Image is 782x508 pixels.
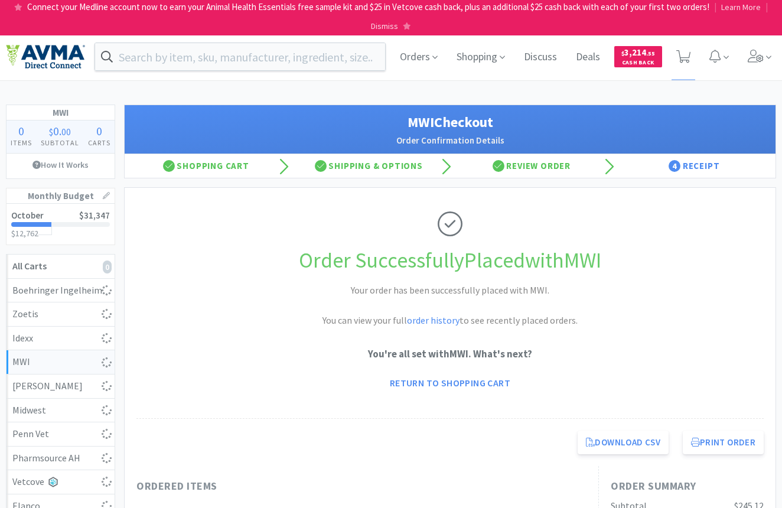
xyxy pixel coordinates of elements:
h1: Ordered Items [136,478,491,495]
a: Boehringer Ingelheim [6,279,115,303]
span: Learn More [721,2,761,12]
a: Deals [571,52,605,63]
span: $ [621,50,624,57]
a: Return to Shopping Cart [382,371,519,395]
a: MWI [6,350,115,375]
div: Pharmsource AH [12,451,109,466]
span: | [765,1,768,12]
span: $12,762 [11,228,38,239]
div: Boehringer Ingelheim [12,283,109,298]
a: Discuss [519,52,562,63]
h2: Order Confirmation Details [136,133,764,148]
button: Print Order [683,431,764,454]
div: Penn Vet [12,426,109,442]
a: How It Works [6,154,115,176]
div: . [37,125,84,137]
span: Shopping [452,33,510,80]
span: Orders [395,33,442,80]
span: $31,347 [79,210,110,221]
h1: Order Successfully Placed with MWI [136,243,764,278]
a: order history [407,314,460,326]
a: Download CSV [578,431,669,454]
span: | [714,1,716,12]
div: Shopping Cart [125,154,288,178]
h1: Order Summary [611,478,764,495]
div: Midwest [12,403,109,418]
div: [PERSON_NAME] [12,379,109,394]
span: Dismiss [371,21,398,31]
span: 4 [669,160,680,172]
div: Zoetis [12,307,109,322]
span: 0 [18,123,24,138]
a: All Carts0 [6,255,115,279]
div: Review Order [450,154,613,178]
h1: Monthly Budget [6,188,115,204]
h2: October [11,211,44,220]
h2: Your order has been successfully placed with MWI. You can view your full to see recently placed o... [273,283,627,328]
div: MWI [12,354,109,370]
div: Vetcove [12,474,109,490]
input: Search by item, sku, manufacturer, ingredient, size... [95,43,385,70]
div: Shipping & Options [288,154,451,178]
h4: Subtotal [37,137,84,148]
a: Penn Vet [6,422,115,447]
span: Deals [571,33,605,80]
a: October$31,347$12,762 [6,204,115,245]
img: e4e33dab9f054f5782a47901c742baa9_102.png [6,44,85,69]
a: Midwest [6,399,115,423]
span: 3,214 [621,47,655,58]
a: [PERSON_NAME] [6,375,115,399]
h1: MWI Checkout [136,111,764,133]
div: Idexx [12,331,109,346]
a: Pharmsource AH [6,447,115,471]
span: Cash Back [621,60,655,67]
span: . 55 [646,50,655,57]
span: 00 [61,126,71,138]
span: $ [49,126,53,138]
strong: All Carts [12,260,47,272]
div: Receipt [613,154,776,178]
p: You're all set with MWI . What's next? [136,346,764,362]
span: 0 [53,123,59,138]
span: Discuss [519,33,562,80]
i: 0 [103,260,112,273]
h4: Carts [83,137,115,148]
h4: Items [6,137,37,148]
a: Zoetis [6,302,115,327]
a: Idexx [6,327,115,351]
h1: MWI [6,105,115,121]
span: 0 [96,123,102,138]
a: Vetcove [6,470,115,494]
a: $3,214.55Cash Back [614,41,662,73]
